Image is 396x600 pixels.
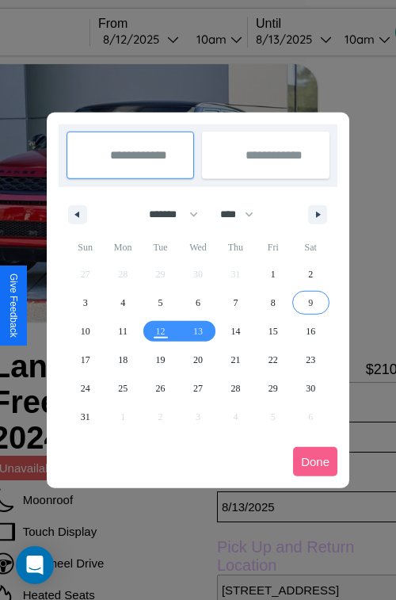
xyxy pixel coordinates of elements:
span: 17 [81,346,90,374]
span: 4 [120,289,125,317]
button: 25 [104,374,141,403]
span: 18 [118,346,128,374]
button: 31 [67,403,104,431]
span: Fri [254,235,291,260]
span: 31 [81,403,90,431]
button: 14 [217,317,254,346]
span: 12 [156,317,166,346]
span: 28 [230,374,240,403]
span: 13 [193,317,203,346]
span: 8 [271,289,276,317]
span: 15 [268,317,278,346]
button: 5 [142,289,179,317]
div: Give Feedback [8,273,19,338]
span: 16 [306,317,315,346]
span: 26 [156,374,166,403]
span: Wed [179,235,216,260]
span: 23 [306,346,315,374]
span: Tue [142,235,179,260]
button: Done [293,447,337,476]
span: Sat [292,235,329,260]
span: Mon [104,235,141,260]
button: 30 [292,374,329,403]
span: 19 [156,346,166,374]
span: 10 [81,317,90,346]
span: 14 [230,317,240,346]
button: 7 [217,289,254,317]
span: 7 [233,289,238,317]
span: 24 [81,374,90,403]
button: 3 [67,289,104,317]
span: 9 [308,289,313,317]
button: 27 [179,374,216,403]
div: Open Intercom Messenger [16,546,54,584]
span: 27 [193,374,203,403]
span: Sun [67,235,104,260]
button: 29 [254,374,291,403]
span: 21 [230,346,240,374]
button: 28 [217,374,254,403]
span: 11 [118,317,128,346]
button: 26 [142,374,179,403]
button: 17 [67,346,104,374]
button: 20 [179,346,216,374]
button: 12 [142,317,179,346]
button: 6 [179,289,216,317]
span: 29 [268,374,278,403]
span: 2 [308,260,313,289]
button: 16 [292,317,329,346]
button: 18 [104,346,141,374]
span: 30 [306,374,315,403]
span: 20 [193,346,203,374]
span: Thu [217,235,254,260]
button: 4 [104,289,141,317]
span: 6 [196,289,200,317]
button: 19 [142,346,179,374]
span: 3 [83,289,88,317]
button: 8 [254,289,291,317]
button: 15 [254,317,291,346]
span: 22 [268,346,278,374]
button: 24 [67,374,104,403]
button: 1 [254,260,291,289]
button: 11 [104,317,141,346]
button: 9 [292,289,329,317]
span: 1 [271,260,276,289]
span: 25 [118,374,128,403]
button: 22 [254,346,291,374]
span: 5 [158,289,163,317]
button: 13 [179,317,216,346]
button: 2 [292,260,329,289]
button: 23 [292,346,329,374]
button: 21 [217,346,254,374]
button: 10 [67,317,104,346]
